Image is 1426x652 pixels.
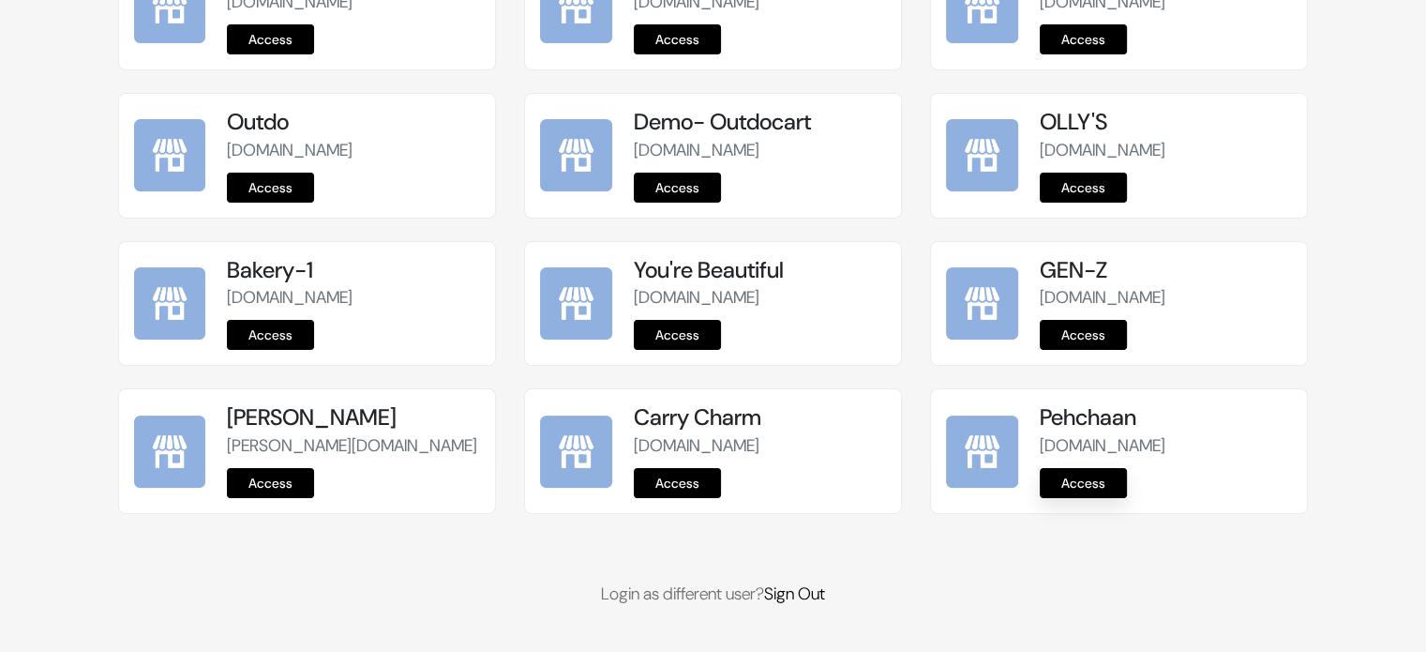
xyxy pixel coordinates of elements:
[634,109,886,136] h5: Demo- Outdocart
[1040,468,1127,498] a: Access
[227,24,314,54] a: Access
[1040,404,1292,432] h5: Pehchaan
[1040,285,1292,311] p: [DOMAIN_NAME]
[540,416,612,488] img: Carry Charm
[1040,109,1292,136] h5: OLLY'S
[227,257,479,284] h5: Bakery-1
[634,320,721,350] a: Access
[634,433,886,459] p: [DOMAIN_NAME]
[540,119,612,191] img: Demo- Outdocart
[227,468,314,498] a: Access
[634,285,886,311] p: [DOMAIN_NAME]
[227,173,314,203] a: Access
[634,173,721,203] a: Access
[134,267,206,340] img: Bakery-1
[227,109,479,136] h5: Outdo
[134,416,206,488] img: WALKER
[634,138,886,163] p: [DOMAIN_NAME]
[1040,173,1127,203] a: Access
[1040,24,1127,54] a: Access
[227,320,314,350] a: Access
[764,583,825,605] a: Sign Out
[634,404,886,432] h5: Carry Charm
[227,138,479,163] p: [DOMAIN_NAME]
[1040,257,1292,284] h5: GEN-Z
[634,257,886,284] h5: You're Beautiful
[634,24,721,54] a: Access
[118,582,1309,607] p: Login as different user?
[134,119,206,191] img: Outdo
[1040,320,1127,350] a: Access
[540,267,612,340] img: You're Beautiful
[946,416,1018,488] img: Pehchaan
[946,267,1018,340] img: GEN-Z
[227,285,479,311] p: [DOMAIN_NAME]
[227,404,479,432] h5: [PERSON_NAME]
[1040,433,1292,459] p: [DOMAIN_NAME]
[1040,138,1292,163] p: [DOMAIN_NAME]
[634,468,721,498] a: Access
[946,119,1018,191] img: OLLY'S
[227,433,479,459] p: [PERSON_NAME][DOMAIN_NAME]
